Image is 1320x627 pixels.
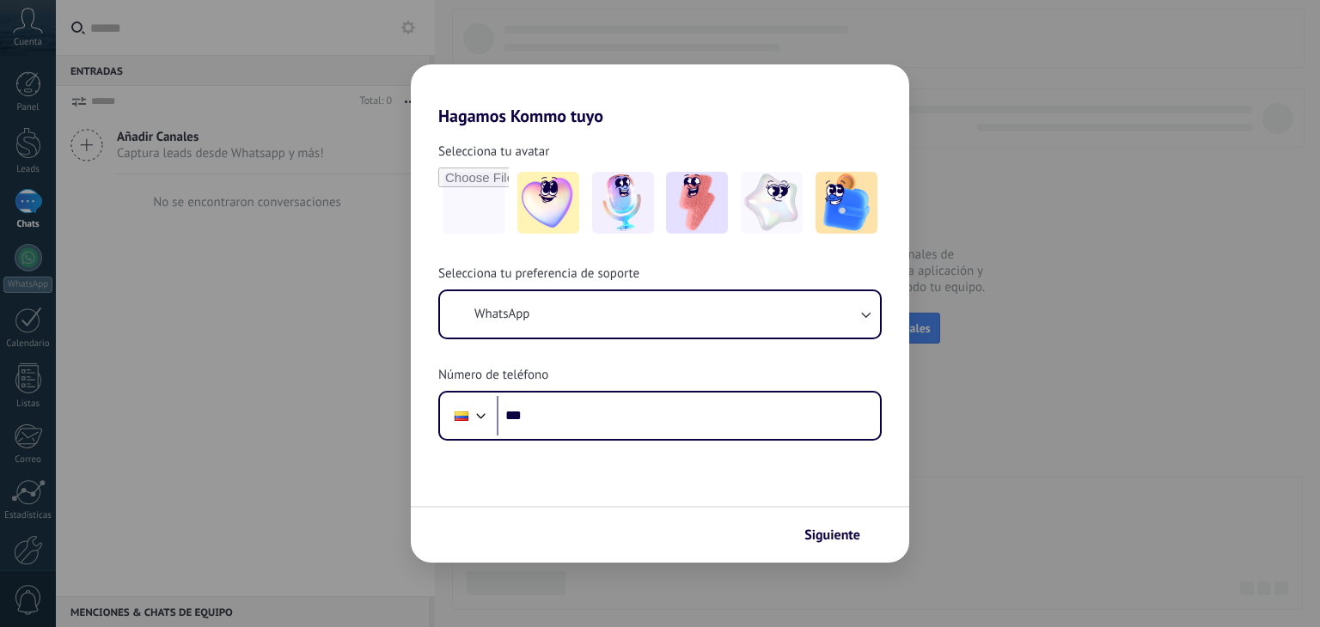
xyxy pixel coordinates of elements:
[517,172,579,234] img: -1.jpeg
[438,367,548,384] span: Número de teléfono
[666,172,728,234] img: -3.jpeg
[741,172,803,234] img: -4.jpeg
[440,291,880,338] button: WhatsApp
[411,64,909,126] h2: Hagamos Kommo tuyo
[592,172,654,234] img: -2.jpeg
[438,143,549,161] span: Selecciona tu avatar
[445,398,478,434] div: Colombia: + 57
[797,520,883,550] button: Siguiente
[474,306,529,323] span: WhatsApp
[804,529,860,541] span: Siguiente
[816,172,877,234] img: -5.jpeg
[438,265,639,283] span: Selecciona tu preferencia de soporte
